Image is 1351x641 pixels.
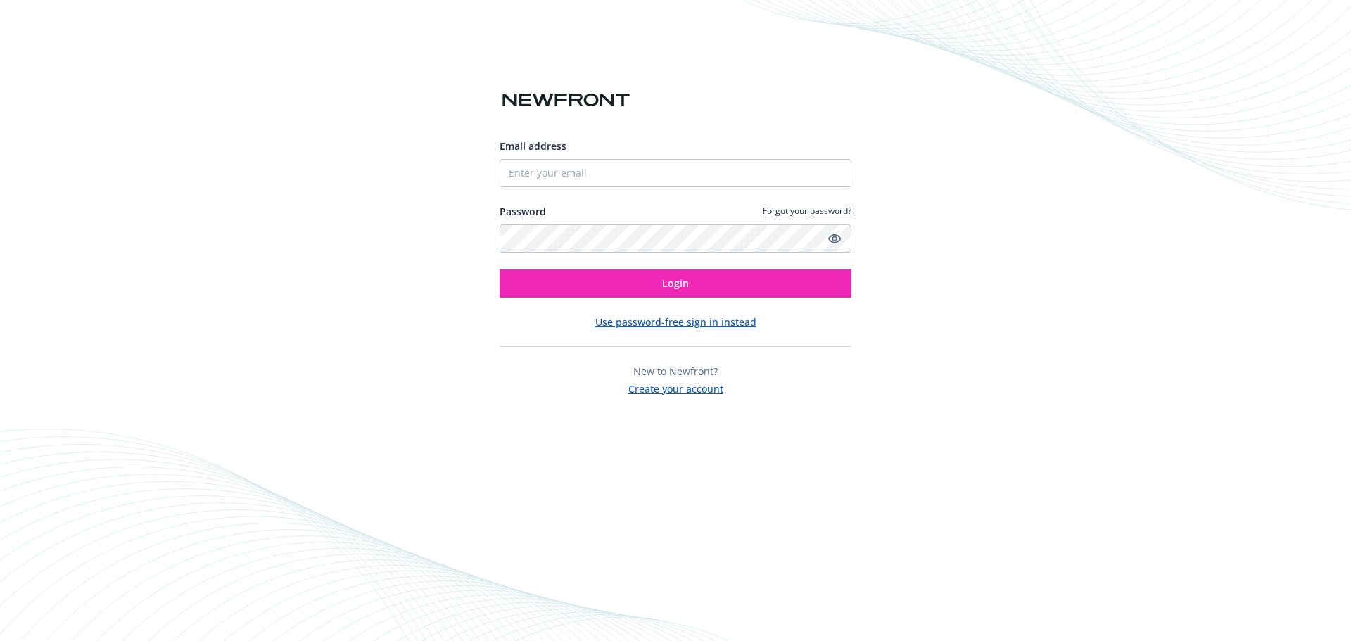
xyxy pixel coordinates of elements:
[500,139,566,153] span: Email address
[662,277,689,290] span: Login
[500,204,546,219] label: Password
[633,364,718,378] span: New to Newfront?
[763,205,851,217] a: Forgot your password?
[500,88,633,113] img: Newfront logo
[826,230,843,247] a: Show password
[500,269,851,298] button: Login
[500,159,851,187] input: Enter your email
[628,379,723,396] button: Create your account
[595,315,756,329] button: Use password-free sign in instead
[500,224,851,253] input: Enter your password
